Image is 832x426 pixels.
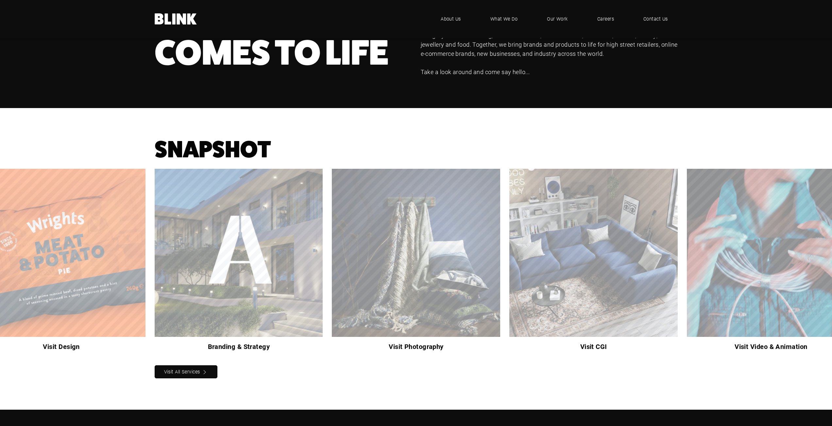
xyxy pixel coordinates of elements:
span: What We Do [490,15,518,23]
h3: Visit Photography [332,341,500,352]
a: Home [155,13,197,24]
span: Contact Us [643,15,668,23]
a: Visit All Services [155,365,218,378]
div: 2 of 5 [500,169,678,356]
h1: Snapshot [155,139,678,160]
span: Careers [597,15,614,23]
a: Our Work [537,9,578,29]
a: Careers [587,9,624,29]
span: Our Work [547,15,568,23]
p: Take a look around and come say hello... [421,68,678,77]
h3: Visit CGI [509,341,678,352]
span: About Us [441,15,461,23]
p: We love what we do, solving commercial and strategic challenges across a wide range of category s... [421,22,678,58]
a: Contact Us [634,9,678,29]
div: 1 of 5 [323,169,500,356]
a: About Us [431,9,471,29]
h3: Branding & Strategy [155,341,323,352]
div: 5 of 5 [145,169,323,356]
nobr: Visit All Services [164,369,200,375]
a: What We Do [481,9,528,29]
